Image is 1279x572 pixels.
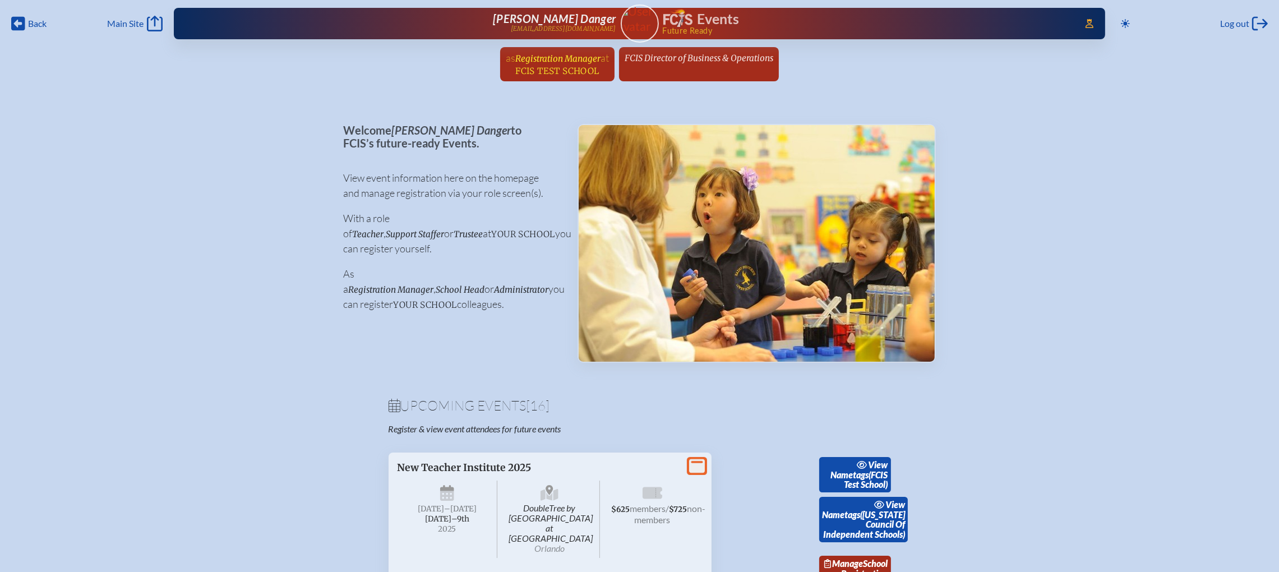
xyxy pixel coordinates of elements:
[344,211,560,256] p: With a role of , or at you can register yourself.
[389,423,685,435] p: Register & view event attendees for future events
[344,266,560,312] p: As a , or you can register colleagues.
[666,503,669,514] span: /
[210,12,616,35] a: [PERSON_NAME] Danger[EMAIL_ADDRESS][DOMAIN_NAME]
[534,543,565,553] span: Orlando
[823,509,905,539] span: ([US_STATE] Council of Independent Schools)
[107,18,144,29] span: Main Site
[819,497,908,542] a: viewNametags([US_STATE] Council of Independent Schools)
[407,525,488,533] span: 2025
[611,505,630,514] span: $625
[344,124,560,149] p: Welcome to FCIS’s future-ready Events.
[662,27,1069,35] span: Future Ready
[844,469,888,490] span: (FCIS Test School)
[344,170,560,201] p: View event information here on the homepage and manage registration via your role screen(s).
[868,459,888,470] span: view
[501,47,613,81] a: asRegistration ManageratFCIS Test School
[398,462,680,474] p: New Teacher Institute 2025
[620,47,778,68] a: FCIS Director of Business & Operations
[418,504,444,514] span: [DATE]
[394,299,457,310] span: your school
[506,52,515,64] span: as
[625,53,773,63] span: FCIS Director of Business & Operations
[663,9,1070,35] div: FCIS Events — Future ready
[511,25,616,33] p: [EMAIL_ADDRESS][DOMAIN_NAME]
[28,18,47,29] span: Back
[621,4,659,43] a: User Avatar
[824,558,863,569] span: Manage
[492,229,555,239] span: your school
[500,481,600,558] span: DoubleTree by [GEOGRAPHIC_DATA] at [GEOGRAPHIC_DATA]
[527,397,550,414] span: [16]
[819,457,891,492] a: viewNametags(FCIS Test School)
[386,229,445,239] span: Support Staffer
[107,16,162,31] a: Main Site
[515,53,601,64] span: Registration Manager
[493,12,616,25] span: [PERSON_NAME] Danger
[349,284,434,295] span: Registration Manager
[392,123,511,137] span: [PERSON_NAME] Danger
[630,503,666,514] span: members
[1220,18,1249,29] span: Log out
[669,505,687,514] span: $725
[353,229,384,239] span: Teacher
[634,503,705,525] span: non-members
[454,229,483,239] span: Trustee
[444,504,477,514] span: –[DATE]
[425,514,469,524] span: [DATE]–⁠9th
[885,499,905,510] span: view
[495,284,549,295] span: Administrator
[436,284,485,295] span: School Head
[579,125,935,362] img: Events
[389,399,891,412] h1: Upcoming Events
[601,52,609,64] span: at
[515,66,599,76] span: FCIS Test School
[616,4,663,34] img: User Avatar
